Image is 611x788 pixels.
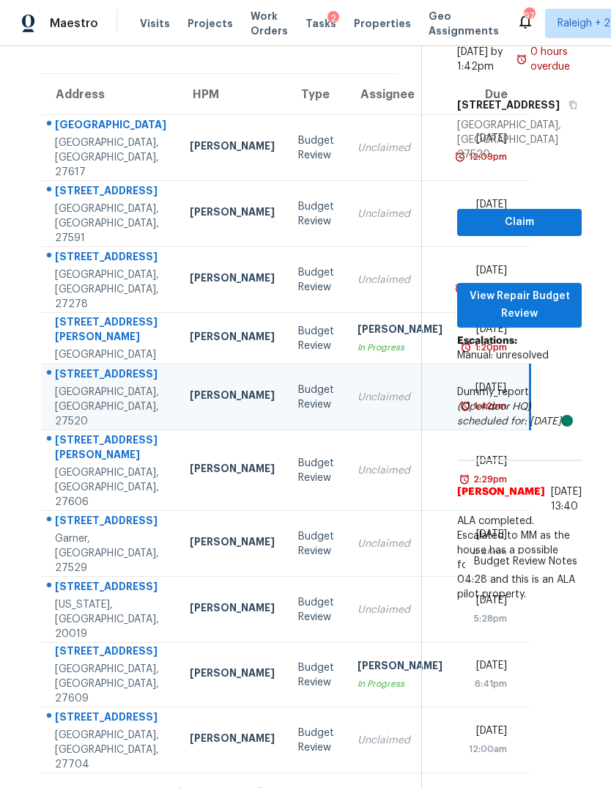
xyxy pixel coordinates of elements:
span: Budget Review Notes [465,554,586,569]
span: ALA completed. Escalated to MM as the house has a possible foundation issue at 04:28 and this is ... [457,514,582,602]
div: Dummy_report [457,385,582,429]
div: [STREET_ADDRESS] [55,579,166,597]
h5: [STREET_ADDRESS] [457,97,560,112]
div: [PERSON_NAME] [190,205,275,223]
div: [PERSON_NAME] [358,658,442,677]
div: Unclaimed [358,733,442,748]
div: [GEOGRAPHIC_DATA] [55,117,166,136]
img: Overdue Alarm Icon [516,45,527,74]
span: Manual: unresolved [457,350,549,361]
i: scheduled for: [DATE] [457,416,561,427]
div: [STREET_ADDRESS] [55,367,166,385]
div: [GEOGRAPHIC_DATA], [GEOGRAPHIC_DATA] 27520 [457,118,582,162]
span: Raleigh + 2 [558,16,610,31]
div: [PERSON_NAME] [190,534,275,553]
th: HPM [178,74,286,115]
div: Budget Review [298,199,334,229]
span: View Repair Budget Review [469,287,570,323]
div: 97 [524,9,534,23]
div: [PERSON_NAME] [358,322,442,340]
span: Geo Assignments [429,9,499,38]
span: Maestro [50,16,98,31]
button: Copy Address [560,92,579,118]
div: [PERSON_NAME] [190,388,275,406]
span: Claim [469,213,570,232]
div: [STREET_ADDRESS] [55,183,166,202]
div: In Progress [358,677,442,691]
div: [GEOGRAPHIC_DATA] [55,347,166,362]
th: Assignee [346,74,454,115]
div: [GEOGRAPHIC_DATA], [GEOGRAPHIC_DATA], 27278 [55,268,166,312]
button: Claim [457,209,582,236]
div: [STREET_ADDRESS][PERSON_NAME] [55,314,166,347]
th: Address [41,74,178,115]
div: Budget Review [298,324,334,353]
div: Budget Review [298,726,334,755]
span: Work Orders [251,9,288,38]
div: [GEOGRAPHIC_DATA], [GEOGRAPHIC_DATA], 27591 [55,202,166,246]
div: [STREET_ADDRESS] [55,513,166,531]
div: Unclaimed [358,390,442,405]
span: [PERSON_NAME] [457,485,545,514]
div: [STREET_ADDRESS][PERSON_NAME] [55,432,166,465]
div: [PERSON_NAME] [190,600,275,619]
div: Unclaimed [358,141,442,155]
div: [GEOGRAPHIC_DATA], [GEOGRAPHIC_DATA], 27606 [55,465,166,509]
div: Budget Review [298,456,334,485]
button: View Repair Budget Review [457,283,582,328]
div: Unclaimed [358,537,442,551]
div: [US_STATE], [GEOGRAPHIC_DATA], 20019 [55,597,166,641]
div: [GEOGRAPHIC_DATA], [GEOGRAPHIC_DATA], 27617 [55,136,166,180]
div: Garner, [GEOGRAPHIC_DATA], 27529 [55,531,166,575]
div: Budget Review [298,660,334,690]
div: [PERSON_NAME] [190,461,275,479]
div: [PERSON_NAME] [190,666,275,684]
div: [GEOGRAPHIC_DATA], [GEOGRAPHIC_DATA], 27609 [55,662,166,706]
div: 0 hours overdue [527,45,582,74]
div: Unclaimed [358,603,442,617]
div: Unclaimed [358,273,442,287]
div: [GEOGRAPHIC_DATA], [GEOGRAPHIC_DATA], 27520 [55,385,166,429]
div: [PERSON_NAME] [190,139,275,157]
div: Budget Review [298,133,334,163]
div: Unclaimed [358,207,442,221]
div: [DATE] by 1:42pm [457,45,516,74]
div: Budget Review [298,265,334,295]
span: Tasks [305,18,336,29]
div: Unclaimed [358,463,442,478]
div: In Progress [358,340,442,355]
div: [STREET_ADDRESS] [55,644,166,662]
div: 2 [327,11,339,26]
span: [DATE] 13:40 [551,487,582,512]
div: [PERSON_NAME] [190,731,275,749]
div: [STREET_ADDRESS] [55,710,166,728]
div: [PERSON_NAME] [190,270,275,289]
b: Escalations: [457,336,517,346]
div: Budget Review [298,383,334,412]
div: Budget Review [298,595,334,625]
th: Type [286,74,346,115]
div: Budget Review [298,529,334,559]
span: Visits [140,16,170,31]
div: [PERSON_NAME] [190,329,275,347]
div: [STREET_ADDRESS] [55,249,166,268]
i: (Opendoor HQ) [457,402,531,412]
span: Properties [354,16,411,31]
div: [GEOGRAPHIC_DATA], [GEOGRAPHIC_DATA], 27704 [55,728,166,772]
span: Projects [188,16,233,31]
